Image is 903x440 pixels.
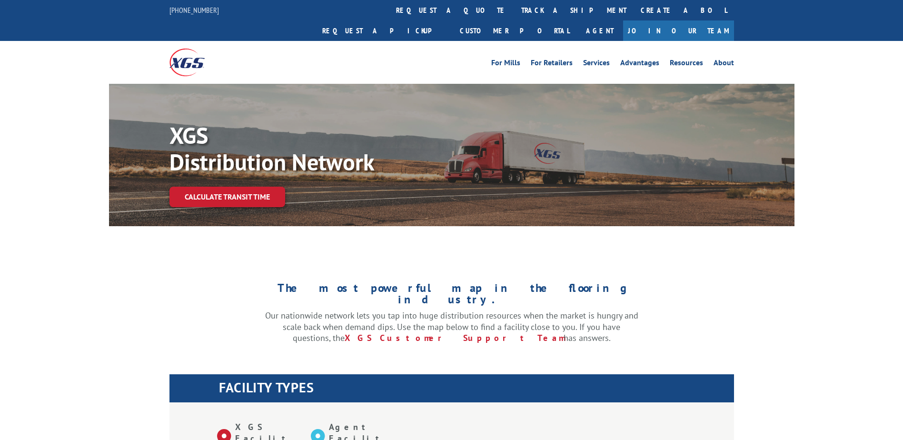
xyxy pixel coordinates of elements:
[670,59,703,70] a: Resources
[576,20,623,41] a: Agent
[169,5,219,15] a: [PHONE_NUMBER]
[623,20,734,41] a: Join Our Team
[169,122,455,175] p: XGS Distribution Network
[714,59,734,70] a: About
[583,59,610,70] a: Services
[219,381,734,399] h1: FACILITY TYPES
[265,282,638,310] h1: The most powerful map in the flooring industry.
[315,20,453,41] a: Request a pickup
[345,332,564,343] a: XGS Customer Support Team
[265,310,638,344] p: Our nationwide network lets you tap into huge distribution resources when the market is hungry an...
[620,59,659,70] a: Advantages
[531,59,573,70] a: For Retailers
[169,187,285,207] a: Calculate transit time
[491,59,520,70] a: For Mills
[453,20,576,41] a: Customer Portal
